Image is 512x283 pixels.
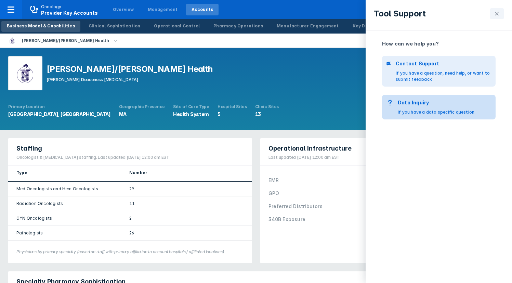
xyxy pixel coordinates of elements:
p: If you have a data specific question [398,109,474,115]
p: Tool Support [374,9,426,18]
p: How can we help you? [382,40,496,48]
button: Contact SupportIf you have a question, need help, or want to submit feedback [382,56,496,87]
p: Data Inquiry [398,99,474,106]
p: If you have a question, need help, or want to submit feedback [396,70,491,82]
button: Data InquiryIf you have a data specific question [382,95,496,119]
p: Contact Support [396,60,491,67]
